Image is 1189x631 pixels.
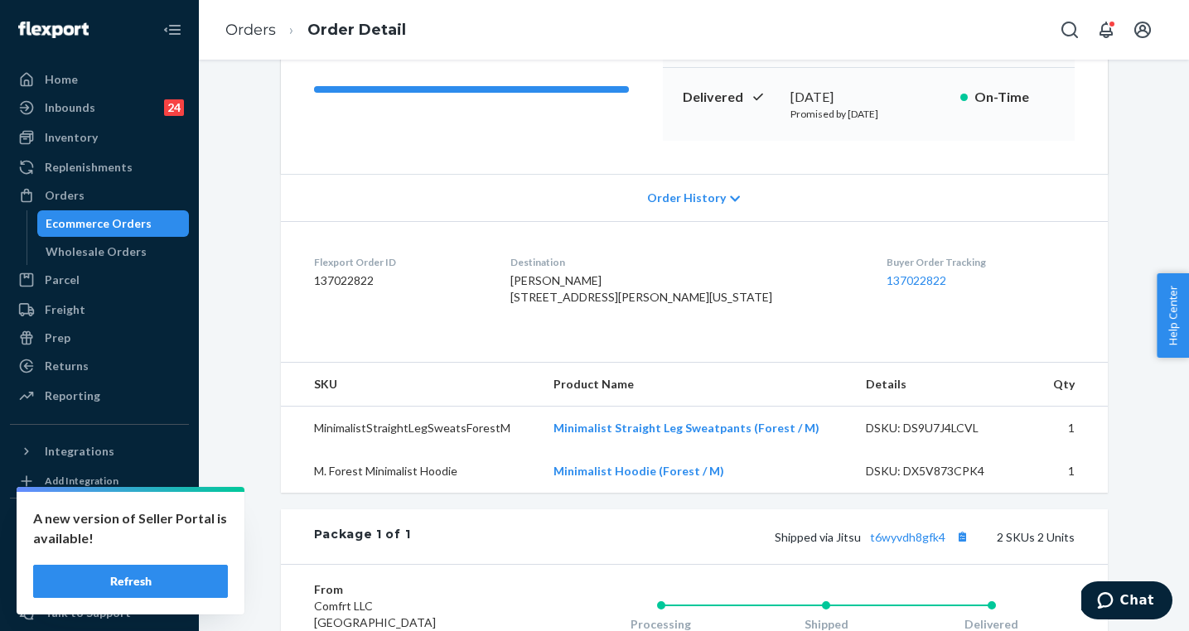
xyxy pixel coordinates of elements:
[45,301,85,318] div: Freight
[647,190,726,206] span: Order History
[790,88,947,107] div: [DATE]
[37,238,190,265] a: Wholesale Orders
[1053,13,1086,46] button: Open Search Box
[974,88,1055,107] p: On-Time
[10,600,189,626] button: Talk to Support
[887,273,946,287] a: 137022822
[1035,407,1108,450] td: 1
[45,71,78,88] div: Home
[540,363,853,407] th: Product Name
[307,21,406,39] a: Order Detail
[45,443,114,460] div: Integrations
[225,21,276,39] a: Orders
[10,267,189,293] a: Parcel
[45,99,95,116] div: Inbounds
[775,530,974,544] span: Shipped via Jitsu
[952,526,974,547] button: Copy tracking number
[10,383,189,409] a: Reporting
[45,129,98,146] div: Inventory
[281,450,540,493] td: M. Forest Minimalist Hoodie
[37,210,190,237] a: Ecommerce Orders
[45,388,100,404] div: Reporting
[10,182,189,209] a: Orders
[866,420,1022,436] div: DSKU: DS9U7J4LCVL
[10,124,189,151] a: Inventory
[33,508,228,548] p: A new version of Seller Portal is available!
[281,363,540,407] th: SKU
[1157,273,1189,358] button: Help Center
[18,22,89,38] img: Flexport logo
[10,296,189,323] a: Freight
[33,565,228,598] button: Refresh
[10,66,189,93] a: Home
[156,13,189,46] button: Close Navigation
[853,363,1035,407] th: Details
[164,99,184,116] div: 24
[314,526,411,547] div: Package 1 of 1
[10,571,189,598] a: Settings
[46,215,152,232] div: Ecommerce Orders
[314,581,512,598] dt: From
[553,464,724,478] a: Minimalist Hoodie (Forest / M)
[314,272,484,289] dd: 137022822
[46,243,147,260] div: Wholesale Orders
[1035,450,1108,493] td: 1
[410,526,1074,547] div: 2 SKUs 2 Units
[10,545,189,565] a: Add Fast Tag
[10,512,189,538] button: Fast Tags
[870,530,945,544] a: t6wyvdh8gfk4
[314,599,436,629] span: Comfrt LLC [GEOGRAPHIC_DATA]
[45,159,133,176] div: Replenishments
[212,6,419,55] ol: breadcrumbs
[1126,13,1159,46] button: Open account menu
[10,438,189,465] button: Integrations
[510,273,772,304] span: [PERSON_NAME] [STREET_ADDRESS][PERSON_NAME][US_STATE]
[1081,581,1172,623] iframe: Opens a widget where you can chat to one of our agents
[553,421,819,435] a: Minimalist Straight Leg Sweatpants (Forest / M)
[45,272,80,288] div: Parcel
[45,330,70,346] div: Prep
[45,474,118,488] div: Add Integration
[510,255,860,269] dt: Destination
[887,255,1074,269] dt: Buyer Order Tracking
[10,154,189,181] a: Replenishments
[10,353,189,379] a: Returns
[45,187,85,204] div: Orders
[281,407,540,450] td: MinimalistStraightLegSweatsForestM
[683,88,777,107] p: Delivered
[866,463,1022,479] div: DSKU: DX5V873CPK4
[10,94,189,121] a: Inbounds24
[314,255,484,269] dt: Flexport Order ID
[45,358,89,374] div: Returns
[1090,13,1123,46] button: Open notifications
[790,107,947,121] p: Promised by [DATE]
[1035,363,1108,407] th: Qty
[10,471,189,491] a: Add Integration
[10,325,189,351] a: Prep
